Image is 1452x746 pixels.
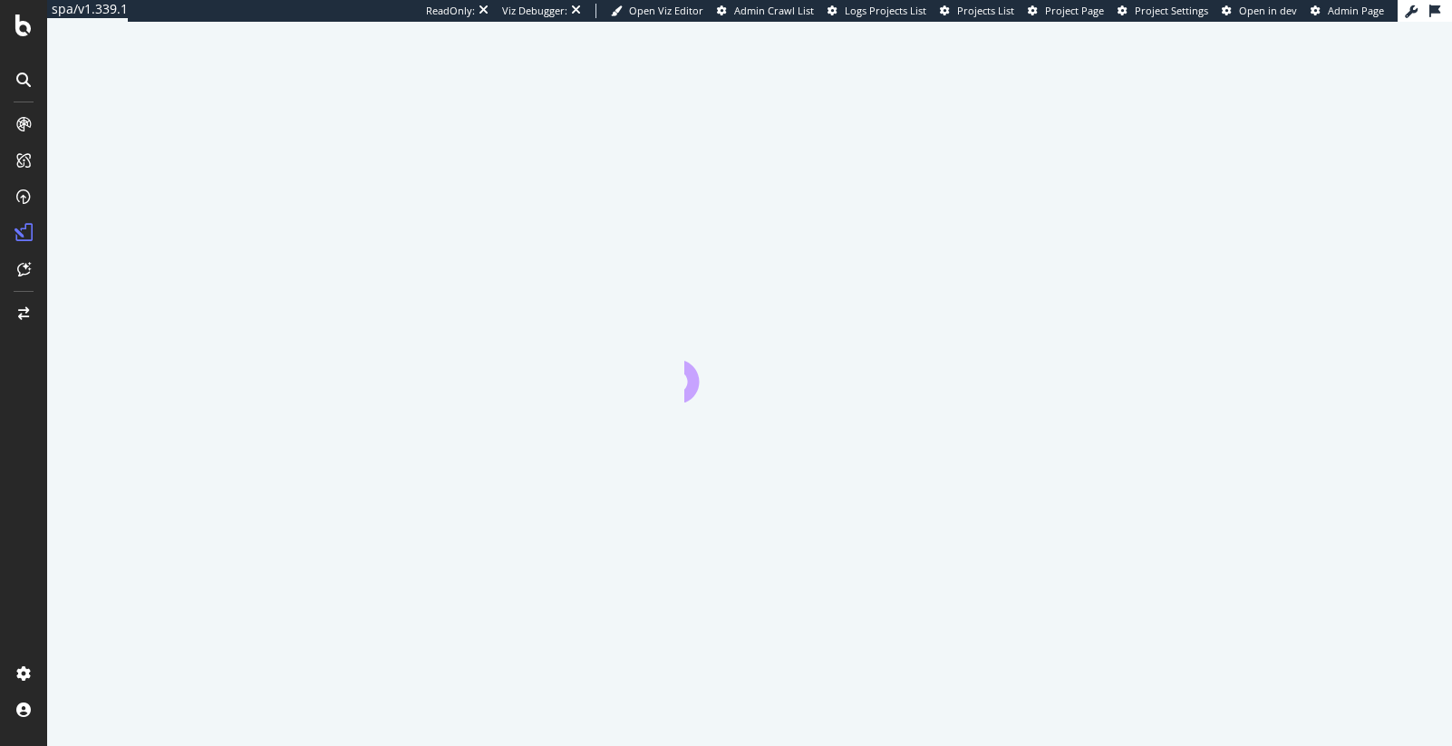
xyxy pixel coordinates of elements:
[1118,4,1208,18] a: Project Settings
[957,4,1014,17] span: Projects List
[629,4,703,17] span: Open Viz Editor
[426,4,475,18] div: ReadOnly:
[717,4,814,18] a: Admin Crawl List
[611,4,703,18] a: Open Viz Editor
[828,4,926,18] a: Logs Projects List
[1045,4,1104,17] span: Project Page
[1135,4,1208,17] span: Project Settings
[845,4,926,17] span: Logs Projects List
[1222,4,1297,18] a: Open in dev
[940,4,1014,18] a: Projects List
[684,337,815,402] div: animation
[502,4,567,18] div: Viz Debugger:
[1239,4,1297,17] span: Open in dev
[734,4,814,17] span: Admin Crawl List
[1328,4,1384,17] span: Admin Page
[1028,4,1104,18] a: Project Page
[1311,4,1384,18] a: Admin Page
